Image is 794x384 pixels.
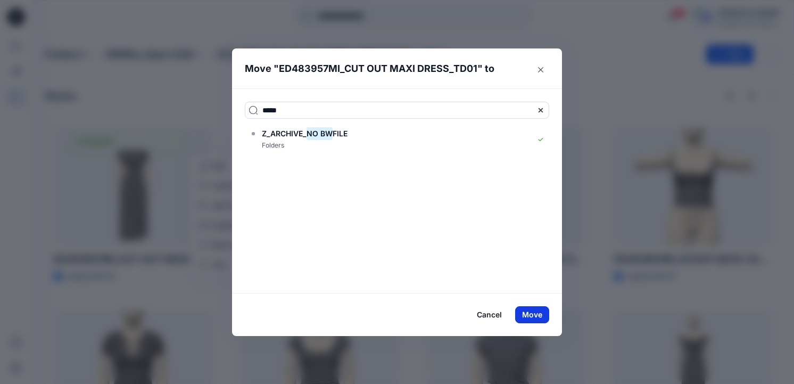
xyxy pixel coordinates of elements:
[307,126,333,141] mark: NO BW
[532,61,549,78] button: Close
[279,61,477,76] p: ED483957MI_CUT OUT MAXI DRESS_TD01
[232,48,545,89] header: Move " " to
[470,306,509,323] button: Cancel
[262,129,307,138] span: Z_ARCHIVE_
[515,306,549,323] button: Move
[333,129,348,138] span: FILE
[262,140,284,151] p: Folders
